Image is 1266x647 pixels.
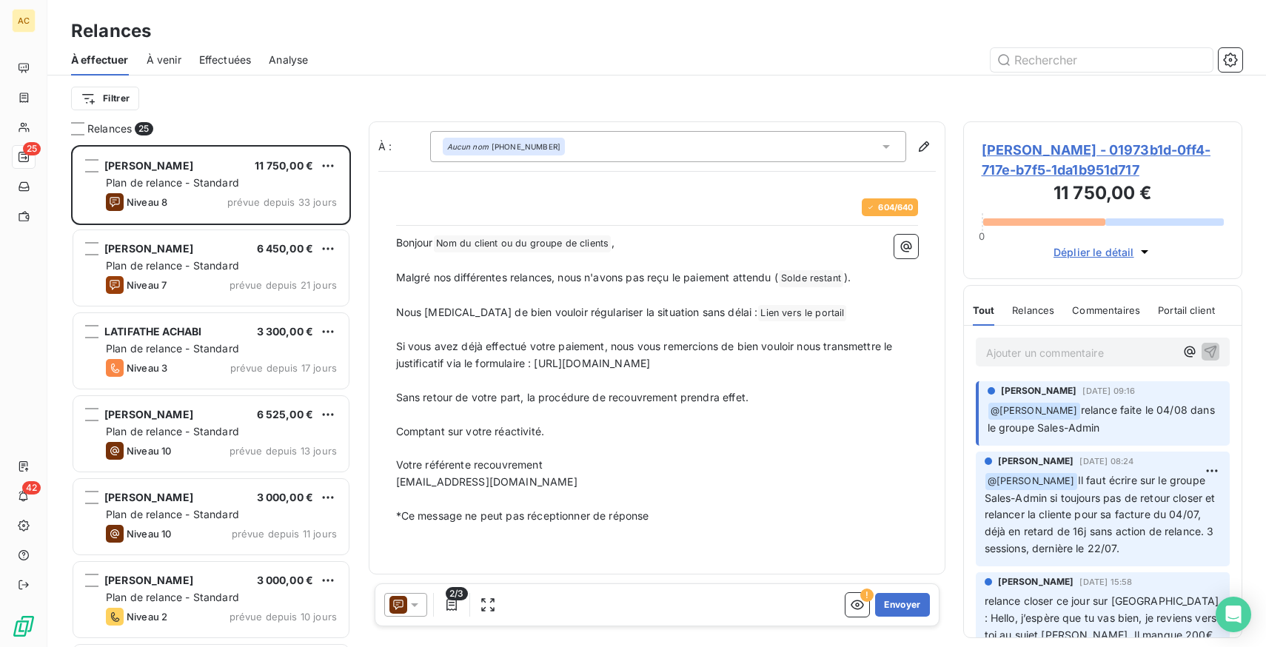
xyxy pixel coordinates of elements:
span: [DATE] 15:58 [1079,577,1132,586]
span: Niveau 8 [127,196,167,208]
span: 2/3 [446,587,467,600]
span: *Ce message ne peut pas réceptionner de réponse [396,509,649,522]
input: Rechercher [991,48,1213,72]
span: [PERSON_NAME] [104,574,193,586]
span: 0 [979,230,985,242]
span: Niveau 10 [127,528,171,540]
span: [EMAIL_ADDRESS][DOMAIN_NAME] [396,475,577,488]
span: Il faut écrire sur le groupe Sales-Admin si toujours pas de retour closer et relancer la cliente ... [985,474,1219,555]
span: prévue depuis 11 jours [232,528,337,540]
h3: Relances [71,18,151,44]
span: Nous [MEDICAL_DATA] de bien vouloir régulariser la situation sans délai : [396,306,758,318]
button: Filtrer [71,87,139,110]
span: LATIFATHE ACHABI [104,325,201,338]
span: [PERSON_NAME] [104,159,193,172]
div: [PHONE_NUMBER] [447,141,560,152]
span: Plan de relance - Standard [106,342,239,355]
span: @ [PERSON_NAME] [985,473,1077,490]
span: 42 [22,481,41,495]
span: prévue depuis 13 jours [230,445,337,457]
button: Déplier le détail [1049,244,1156,261]
em: Aucun nom [447,141,489,152]
span: 11 750,00 € [255,159,313,172]
span: [PERSON_NAME] - 01973b1d-0ff4-717e-b7f5-1da1b951d717 [982,140,1225,180]
span: 25 [135,122,153,135]
span: Nom du client ou du groupe de clients [434,235,612,252]
span: 3 000,00 € [257,491,314,503]
span: Relances [87,121,132,136]
div: AC [12,9,36,33]
span: Sans retour de votre part, la procédure de recouvrement prendra effet. [396,391,749,403]
span: Solde restant [779,270,843,287]
span: Plan de relance - Standard [106,176,239,189]
span: 6 525,00 € [257,408,314,420]
span: Plan de relance - Standard [106,259,239,272]
span: [PERSON_NAME] [104,408,193,420]
span: @ [PERSON_NAME] [988,403,1080,420]
span: relance faite le 04/08 dans le groupe Sales-Admin [988,403,1218,434]
h3: 11 750,00 € [982,180,1225,209]
span: [PERSON_NAME] [1001,384,1077,398]
span: [DATE] 09:16 [1082,386,1135,395]
span: Déplier le détail [1054,244,1134,260]
button: Envoyer [875,593,929,617]
span: Malgré nos différentes relances, nous n'avons pas reçu le paiement attendu ( [396,271,778,284]
span: Niveau 10 [127,445,171,457]
span: Effectuées [199,53,252,67]
span: 3 300,00 € [257,325,314,338]
span: 6 450,00 € [257,242,314,255]
span: Plan de relance - Standard [106,591,239,603]
span: [PERSON_NAME] [104,491,193,503]
span: Plan de relance - Standard [106,425,239,438]
span: Niveau 2 [127,611,167,623]
span: Comptant sur votre réactivité. [396,425,545,438]
span: prévue depuis 10 jours [230,611,337,623]
span: Bonjour [396,236,433,249]
span: Si vous avez déjà effectué votre paiement, nous vous remercions de bien vouloir nous transmettre ... [396,340,896,369]
div: Open Intercom Messenger [1216,597,1251,632]
span: À effectuer [71,53,129,67]
span: Relances [1012,304,1054,316]
img: Logo LeanPay [12,614,36,638]
span: prévue depuis 21 jours [230,279,337,291]
span: Commentaires [1072,304,1140,316]
span: Analyse [269,53,308,67]
span: 604 / 640 [878,203,913,212]
a: 25 [12,145,35,169]
span: [PERSON_NAME] [998,575,1074,589]
span: [PERSON_NAME] [104,242,193,255]
span: Lien vers le portail [758,305,846,322]
span: Portail client [1158,304,1215,316]
span: 3 000,00 € [257,574,314,586]
span: [DATE] 08:24 [1079,457,1133,466]
span: Tout [973,304,995,316]
label: À : [378,139,430,154]
span: prévue depuis 33 jours [227,196,337,208]
span: À venir [147,53,181,67]
span: Votre référente recouvrement [396,458,543,471]
span: [PERSON_NAME] [998,455,1074,468]
span: Niveau 7 [127,279,167,291]
span: ). [844,271,851,284]
div: grid [71,145,351,647]
span: Plan de relance - Standard [106,508,239,520]
span: 25 [23,142,41,155]
span: prévue depuis 17 jours [230,362,337,374]
span: , [612,236,614,249]
span: Niveau 3 [127,362,167,374]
